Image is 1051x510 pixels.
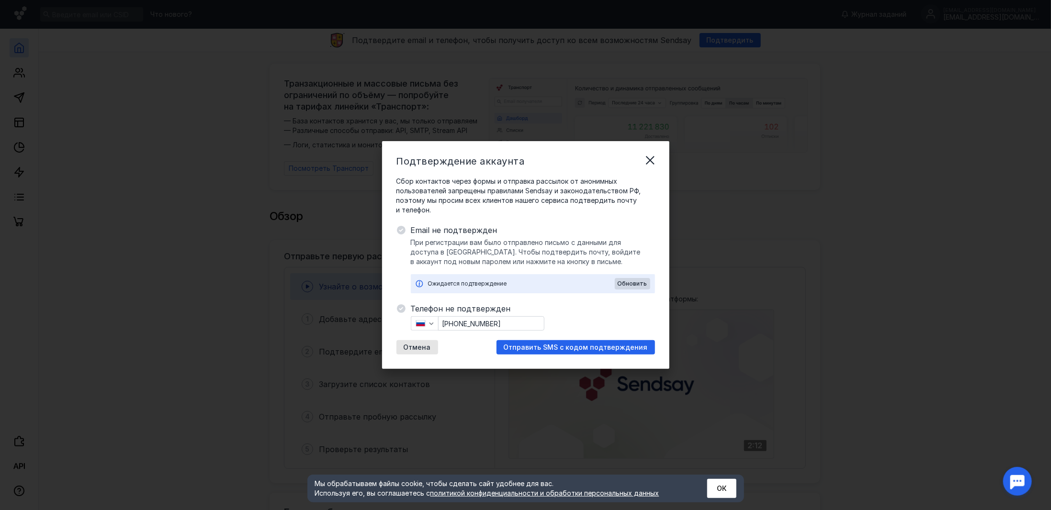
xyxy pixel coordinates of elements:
[411,224,655,236] span: Email не подтвержден
[404,344,431,352] span: Отмена
[430,489,659,497] a: политикой конфиденциальности и обработки персональных данных
[396,177,655,215] span: Сбор контактов через формы и отправка рассылок от анонимных пользователей запрещены правилами Sen...
[396,340,438,355] button: Отмена
[497,340,655,355] button: Отправить SMS с кодом подтверждения
[411,238,655,266] span: При регистрации вам было отправлено письмо с данными для доступа в [GEOGRAPHIC_DATA]. Чтобы подтв...
[707,479,736,498] button: ОК
[504,344,648,352] span: Отправить SMS с кодом подтверждения
[428,279,615,288] div: Ожидается подтверждение
[615,278,650,289] button: Обновить
[618,280,647,287] span: Обновить
[411,303,655,314] span: Телефон не подтвержден
[315,479,684,498] div: Мы обрабатываем файлы cookie, чтобы сделать сайт удобнее для вас. Используя его, вы соглашаетесь c
[396,155,525,167] span: Подтверждение аккаунта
